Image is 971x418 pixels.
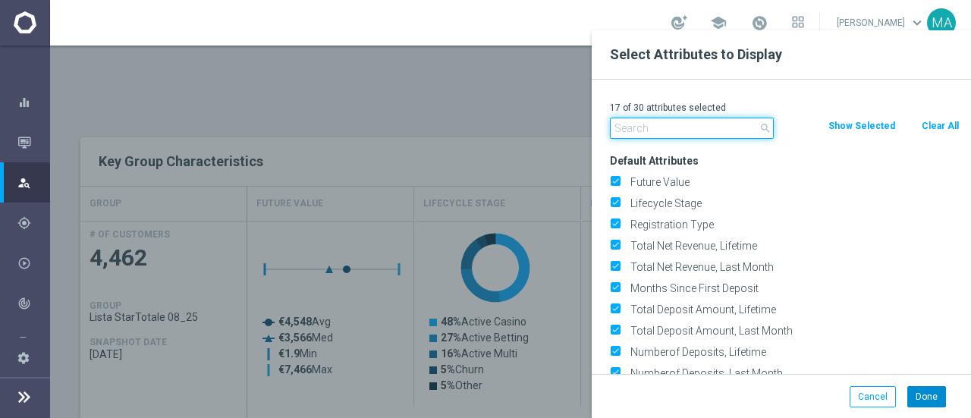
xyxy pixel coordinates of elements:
button: gps_fixed Plan [17,217,50,229]
button: track_changes Analyze [17,297,50,310]
label: Numberof Deposits, Lifetime [625,345,960,359]
div: Settings [8,338,39,378]
button: Done [907,386,946,407]
button: Show Selected [827,118,897,134]
i: equalizer [17,96,31,109]
i: settings [17,350,30,364]
h2: Select Attributes to Display [610,46,953,64]
label: Lifecycle Stage [625,196,960,210]
i: play_circle_outline [17,256,31,270]
span: school [710,14,727,31]
label: Total Deposit Amount, Last Month [625,324,960,338]
div: MA [927,8,956,37]
button: Mission Control [17,137,50,149]
label: Total Net Revenue, Lifetime [625,239,960,253]
label: Months Since First Deposit [625,281,960,295]
label: Future Value [625,175,960,189]
button: equalizer Dashboard [17,96,50,108]
i: search [759,122,771,134]
div: Explore [17,176,49,190]
label: Total Net Revenue, Last Month [625,260,960,274]
button: Cancel [850,386,896,407]
div: Plan [17,216,49,230]
i: gps_fixed [17,216,31,230]
h3: Default Attributes [610,154,960,168]
button: play_circle_outline Execute [17,257,50,269]
label: Total Deposit Amount, Lifetime [625,303,960,316]
div: Mission Control [17,122,49,162]
label: Numberof Deposits, Last Month [625,366,960,380]
div: Analyze [17,297,49,310]
i: track_changes [17,297,31,310]
button: person_search Explore [17,177,50,189]
i: person_search [17,176,31,190]
div: Data Studio [17,337,49,350]
p: 17 of 30 attributes selected [610,102,960,114]
div: Dashboard [17,82,49,122]
label: Registration Type [625,218,960,231]
input: Search [610,118,774,139]
button: Clear All [920,118,960,134]
div: Execute [17,256,49,270]
span: keyboard_arrow_down [909,14,925,31]
a: [PERSON_NAME]keyboard_arrow_down [835,11,927,34]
